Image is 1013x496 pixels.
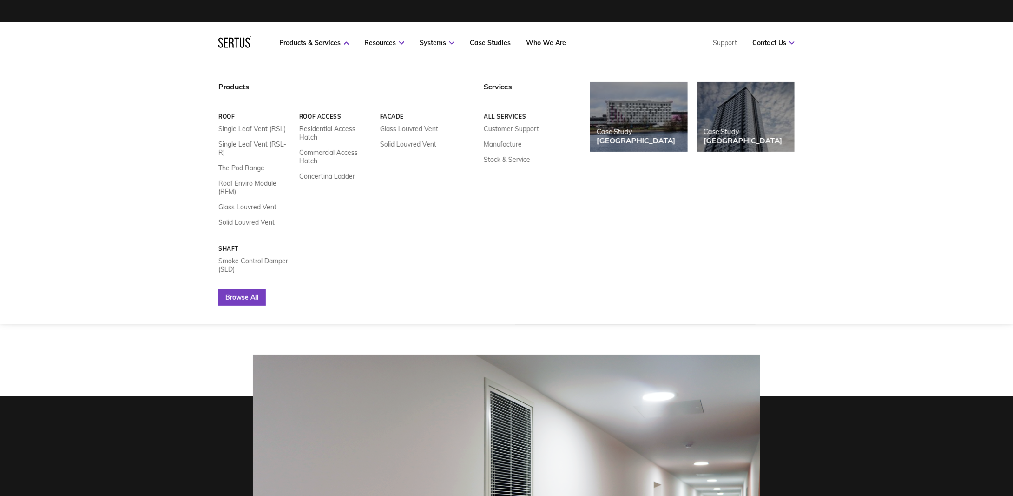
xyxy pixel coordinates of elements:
a: Products & Services [279,39,349,47]
a: Contact Us [752,39,795,47]
a: Solid Louvred Vent [218,218,275,227]
a: Roof [218,113,292,120]
a: Systems [420,39,454,47]
div: [GEOGRAPHIC_DATA] [597,136,676,145]
a: Stock & Service [484,155,530,164]
a: Case Studies [470,39,511,47]
a: Resources [364,39,404,47]
div: Case Study [597,127,676,136]
a: Manufacture [484,140,522,148]
a: Who We Are [526,39,566,47]
a: Glass Louvred Vent [218,203,276,211]
a: Facade [380,113,454,120]
a: Case Study[GEOGRAPHIC_DATA] [590,82,688,152]
a: Customer Support [484,125,539,133]
a: The Pod Range [218,164,264,172]
iframe: Chat Widget [846,389,1013,496]
a: Residential Access Hatch [299,125,373,141]
a: Commercial Access Hatch [299,148,373,165]
a: Smoke Control Damper (SLD) [218,257,292,274]
a: All services [484,113,562,120]
a: Roof Enviro Module (REM) [218,179,292,196]
a: Browse All [218,289,266,306]
a: Glass Louvred Vent [380,125,438,133]
a: Single Leaf Vent (RSL) [218,125,286,133]
a: Shaft [218,245,292,252]
a: Case Study[GEOGRAPHIC_DATA] [697,82,795,152]
a: Single Leaf Vent (RSL-R) [218,140,292,157]
div: [GEOGRAPHIC_DATA] [704,136,783,145]
a: Solid Louvred Vent [380,140,436,148]
a: Roof Access [299,113,373,120]
div: Services [484,82,562,101]
div: Case Study [704,127,783,136]
div: Products [218,82,454,101]
a: Concertina Ladder [299,172,355,181]
a: Support [713,39,737,47]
